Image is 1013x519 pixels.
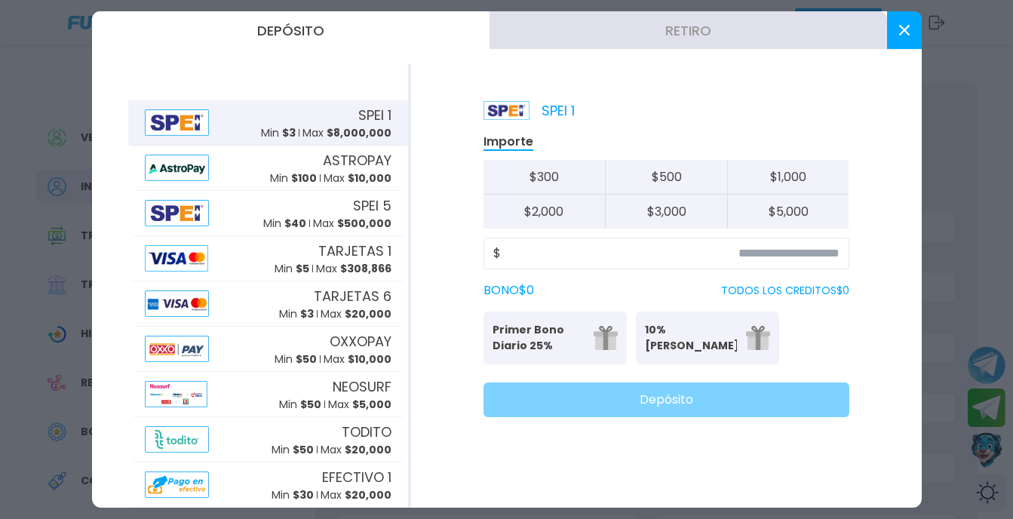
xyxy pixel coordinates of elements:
img: Alipay [145,290,210,317]
p: Min [272,442,314,458]
p: TODOS LOS CREDITOS $ 0 [721,283,849,299]
span: OXXOPAY [330,331,391,352]
p: SPEI 1 [483,100,575,121]
span: $ 40 [284,216,306,231]
img: Platform Logo [483,101,530,120]
button: $500 [605,160,727,195]
p: Max [321,306,391,322]
p: Max [302,125,391,141]
span: TARJETAS 1 [318,241,391,261]
p: Max [324,352,391,367]
img: gift [594,326,618,350]
p: Importe [483,134,533,151]
button: $1,000 [727,160,849,195]
img: Alipay [145,381,207,407]
img: gift [746,326,770,350]
span: $ 100 [291,170,317,186]
span: $ 5 [296,261,309,276]
p: Min [279,397,321,413]
p: Min [261,125,296,141]
img: Alipay [145,109,210,136]
span: $ 20,000 [345,487,391,502]
button: AlipayASTROPAYMin $100Max $10,000 [128,146,408,191]
button: AlipayTARJETAS 1Min $5Max $308,866 [128,236,408,281]
span: $ 5,000 [352,397,391,412]
p: Max [316,261,391,277]
span: $ 308,866 [340,261,391,276]
span: $ 500,000 [337,216,391,231]
p: Min [279,306,314,322]
button: AlipayTARJETAS 6Min $3Max $20,000 [128,281,408,327]
span: SPEI 1 [358,105,391,125]
img: Alipay [145,471,210,498]
span: NEOSURF [333,376,391,397]
span: SPEI 5 [353,195,391,216]
img: Alipay [145,336,210,362]
button: 10% [PERSON_NAME] [636,312,779,364]
span: $ 50 [293,442,314,457]
img: Alipay [145,200,210,226]
p: 10% [PERSON_NAME] [645,322,737,354]
p: Max [313,216,391,232]
p: Min [275,352,317,367]
p: Min [270,170,317,186]
button: $3,000 [605,195,727,229]
button: $300 [483,160,606,195]
button: AlipaySPEI 5Min $40Max $500,000 [128,191,408,236]
p: Min [275,261,309,277]
span: $ 8,000,000 [327,125,391,140]
span: $ 10,000 [348,352,391,367]
span: $ 20,000 [345,306,391,321]
button: $5,000 [727,195,849,229]
p: Max [321,487,391,503]
span: $ 20,000 [345,442,391,457]
img: Alipay [145,155,210,181]
span: TARJETAS 6 [314,286,391,306]
span: $ 3 [282,125,296,140]
p: Max [324,170,391,186]
p: Primer Bono Diario 25% [493,322,585,354]
span: EFECTIVO 1 [322,467,391,487]
button: Retiro [490,11,887,49]
button: AlipayOXXOPAYMin $50Max $10,000 [128,327,408,372]
span: $ [493,244,501,263]
span: ASTROPAY [323,150,391,170]
img: Alipay [145,426,210,453]
p: Min [263,216,306,232]
span: $ 10,000 [348,170,391,186]
span: TODITO [342,422,391,442]
button: $2,000 [483,195,606,229]
button: Depósito [483,382,849,417]
button: AlipaySPEI 1Min $3Max $8,000,000 [128,100,408,146]
button: AlipayNEOSURFMin $50Max $5,000 [128,372,408,417]
span: $ 50 [300,397,321,412]
label: BONO $ 0 [483,281,534,299]
button: AlipayEFECTIVO 1Min $30Max $20,000 [128,462,408,508]
button: Depósito [92,11,490,49]
button: AlipayTODITOMin $50Max $20,000 [128,417,408,462]
p: Min [272,487,314,503]
p: Max [328,397,391,413]
span: $ 50 [296,352,317,367]
span: $ 3 [300,306,314,321]
p: Max [321,442,391,458]
span: $ 30 [293,487,314,502]
img: Alipay [145,245,208,272]
button: Primer Bono Diario 25% [483,312,627,364]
